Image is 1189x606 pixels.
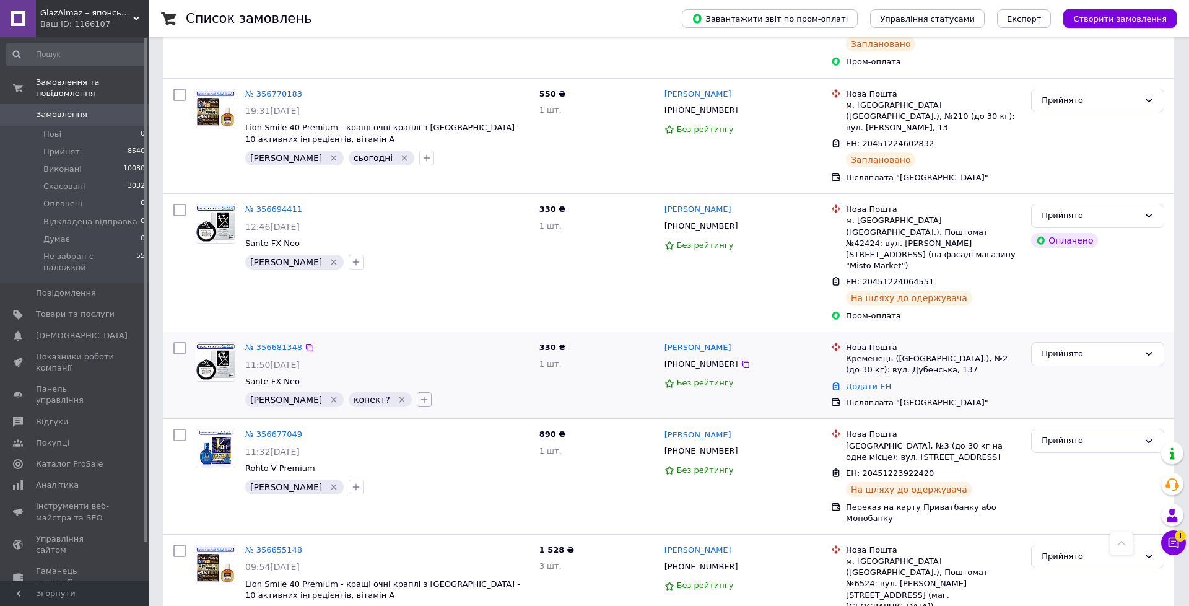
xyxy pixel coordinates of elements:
a: [PERSON_NAME] [664,342,731,354]
span: [PHONE_NUMBER] [664,562,738,571]
svg: Видалити мітку [329,153,339,163]
div: Післяплата "[GEOGRAPHIC_DATA]" [846,397,1021,408]
span: Управління сайтом [36,534,115,556]
div: Пром-оплата [846,310,1021,322]
span: сьогодні [354,153,393,163]
img: Фото товару [196,343,235,381]
div: На шляху до одержувача [846,482,972,497]
svg: Видалити мітку [329,257,339,267]
a: Lion Smile 40 Premium - кращі очні краплі з [GEOGRAPHIC_DATA] - 10 активних інгредієнтів, вітамін А [245,123,520,144]
span: 10080 [123,164,145,175]
div: Заплановано [846,37,916,51]
span: 330 ₴ [539,343,566,352]
span: Оплачені [43,198,82,209]
button: Експорт [997,9,1052,28]
span: 550 ₴ [539,89,566,99]
span: GlazAlmaz – японські краплі для очей [40,7,133,19]
span: 1 шт. [539,446,562,455]
span: [PERSON_NAME] [250,153,322,163]
div: Нова Пошта [846,89,1021,100]
span: 1 шт. [539,359,562,369]
a: Lion Smile 40 Premium - кращі очні краплі з [GEOGRAPHIC_DATA] - 10 активних інгредієнтів, вітамін А [245,579,520,600]
span: Аналітика [36,480,79,491]
svg: Видалити мітку [329,395,339,405]
a: [PERSON_NAME] [664,545,731,556]
span: 3032 [128,181,145,192]
span: Нові [43,129,61,140]
span: 55 [136,251,145,273]
span: [PHONE_NUMBER] [664,105,738,115]
span: Виконані [43,164,82,175]
span: Завантажити звіт по пром-оплаті [692,13,848,24]
img: Фото товару [196,204,235,243]
a: № 356770183 [245,89,302,99]
span: Покупці [36,437,69,449]
span: 12:46[DATE] [245,222,300,232]
span: 09:54[DATE] [245,562,300,572]
span: [PERSON_NAME] [250,482,322,492]
span: ЕН: 20451224064551 [846,277,934,286]
div: Післяплата "[GEOGRAPHIC_DATA]" [846,172,1021,183]
a: № 356681348 [245,343,302,352]
div: Заплановано [846,152,916,167]
button: Управління статусами [870,9,985,28]
div: Кременець ([GEOGRAPHIC_DATA].), №2 (до 30 кг): вул. Дубенська, 137 [846,353,1021,375]
span: Без рейтингу [677,465,734,475]
div: Нова Пошта [846,342,1021,353]
span: Панель управління [36,384,115,406]
span: Rohto V Premium [245,463,315,473]
a: № 356677049 [245,429,302,439]
span: конект? [354,395,390,405]
div: Нова Пошта [846,545,1021,556]
div: Прийнято [1042,94,1139,107]
span: Скасовані [43,181,85,192]
span: Каталог ProSale [36,459,103,470]
div: Переказ на карту Приватбанку або Монобанку [846,502,1021,524]
span: 19:31[DATE] [245,106,300,116]
div: Ваш ID: 1166107 [40,19,149,30]
span: 1 шт. [539,221,562,231]
span: 0 [141,234,145,245]
img: Фото товару [196,89,235,128]
button: Завантажити звіт по пром-оплаті [682,9,858,28]
h1: Список замовлень [186,11,311,26]
span: Відкладена відправка [43,216,137,227]
span: ЕН: 20451223922420 [846,468,934,478]
span: ЕН: 20451224602832 [846,139,934,148]
span: Створити замовлення [1073,14,1167,24]
input: Пошук [6,43,146,66]
button: Чат з покупцем1 [1161,530,1186,555]
img: Фото товару [196,545,235,584]
span: Гаманець компанії [36,566,115,588]
span: 1 [1175,530,1186,542]
span: Без рейтингу [677,378,734,387]
span: 1 528 ₴ [539,545,574,555]
span: 1 шт. [539,105,562,115]
span: Прийняті [43,146,82,157]
span: Без рейтингу [677,581,734,590]
div: м. [GEOGRAPHIC_DATA] ([GEOGRAPHIC_DATA].), Поштомат №42424: вул. [PERSON_NAME][STREET_ADDRESS] (н... [846,215,1021,271]
span: Експорт [1007,14,1042,24]
div: Нова Пошта [846,429,1021,440]
div: Нова Пошта [846,204,1021,215]
a: [PERSON_NAME] [664,204,731,216]
button: Створити замовлення [1063,9,1177,28]
div: Прийнято [1042,550,1139,563]
div: Прийнято [1042,434,1139,447]
a: Фото товару [196,429,235,468]
span: Показники роботи компанії [36,351,115,374]
div: Оплачено [1031,233,1098,248]
img: Фото товару [196,429,235,468]
a: № 356694411 [245,204,302,214]
a: Sante FX Neo [245,377,300,386]
span: Управління статусами [880,14,975,24]
a: Створити замовлення [1051,14,1177,23]
span: Думає [43,234,70,245]
span: Не забран с наложкой [43,251,136,273]
span: 0 [141,198,145,209]
span: Інструменти веб-майстра та SEO [36,501,115,523]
